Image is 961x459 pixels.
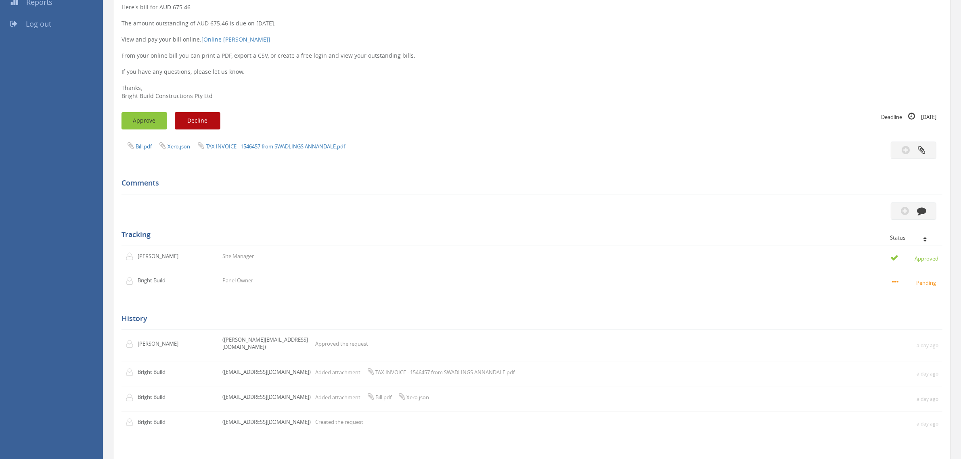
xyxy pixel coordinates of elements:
[206,143,345,150] a: TAX INVOICE - 1546457 from SWADLINGS ANNANDALE.pdf
[375,369,515,376] span: TAX INVOICE - 1546457 from SWADLINGS ANNANDALE.pdf
[222,418,311,426] p: ([EMAIL_ADDRESS][DOMAIN_NAME])
[138,277,184,284] p: Bright Build
[890,254,938,263] small: Approved
[126,340,138,348] img: user-icon.png
[126,418,138,426] img: user-icon.png
[881,112,936,121] small: Deadline [DATE]
[138,393,184,401] p: Bright Build
[917,342,938,349] small: a day ago
[126,277,138,285] img: user-icon.png
[375,394,392,401] span: Bill.pdf
[917,396,938,403] small: a day ago
[315,418,363,426] p: Created the request
[138,340,184,348] p: [PERSON_NAME]
[126,368,138,376] img: user-icon.png
[138,418,184,426] p: Bright Build
[222,393,311,401] p: ([EMAIL_ADDRESS][DOMAIN_NAME])
[222,252,254,260] p: Site Manager
[138,368,184,376] p: Bright Build
[917,370,938,377] small: a day ago
[121,179,936,187] h5: Comments
[315,367,515,376] p: Added attachment
[167,143,190,150] a: Xero.json
[406,394,429,401] span: Xero.json
[136,143,152,150] a: Bill.pdf
[222,277,253,284] p: Panel Owner
[917,420,938,427] small: a day ago
[138,252,184,260] p: [PERSON_NAME]
[892,278,938,287] small: Pending
[121,315,936,323] h5: History
[26,19,51,29] span: Log out
[890,235,936,240] div: Status
[222,368,311,376] p: ([EMAIL_ADDRESS][DOMAIN_NAME])
[175,112,220,129] button: Decline
[121,231,936,239] h5: Tracking
[201,35,270,43] a: [Online [PERSON_NAME]]
[121,3,942,100] p: Here's bill for AUD 675.46. The amount outstanding of AUD 675.46 is due on [DATE]. View and pay y...
[126,394,138,402] img: user-icon.png
[315,340,368,348] p: Approved the request
[126,252,138,261] img: user-icon.png
[315,392,429,401] p: Added attachment
[222,336,311,351] p: ([PERSON_NAME][EMAIL_ADDRESS][DOMAIN_NAME])
[121,112,167,129] button: Approve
